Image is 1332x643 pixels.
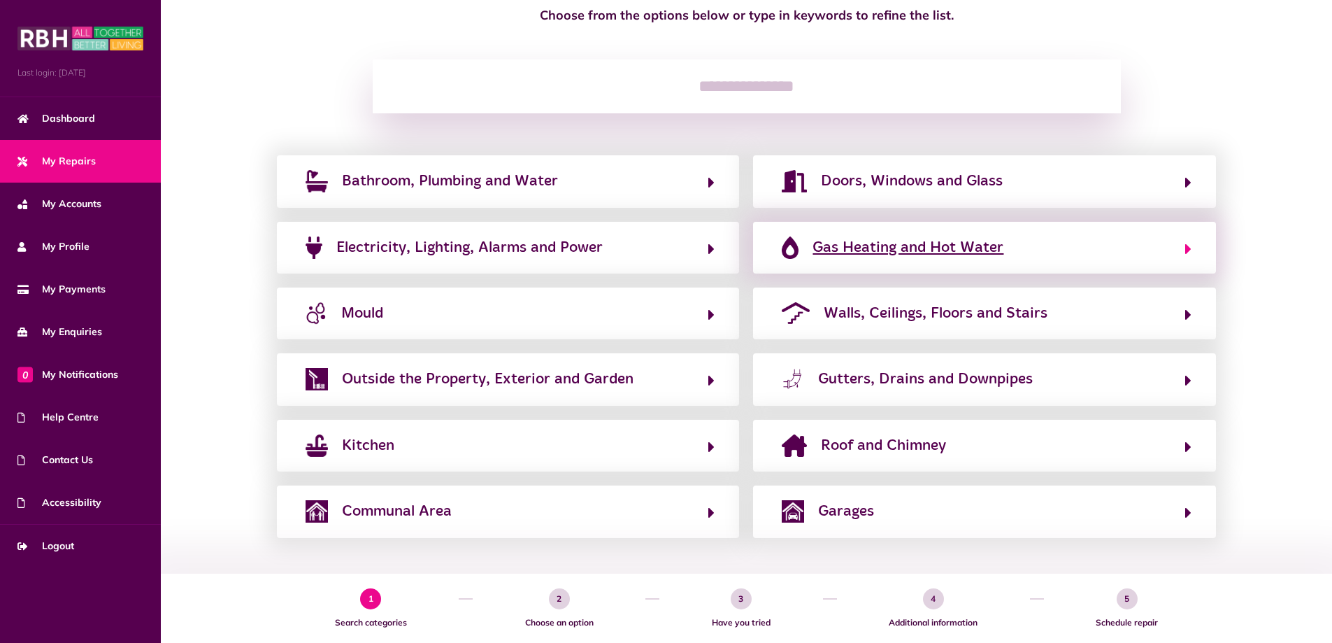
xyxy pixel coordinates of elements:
span: Additional information [844,616,1023,629]
span: Gutters, Drains and Downpipes [818,368,1033,390]
span: My Notifications [17,367,118,382]
img: bath.png [306,170,328,192]
span: 4 [923,588,944,609]
span: Schedule repair [1051,616,1203,629]
span: 3 [731,588,752,609]
button: Electricity, Lighting, Alarms and Power [301,236,715,260]
span: 0 [17,367,33,382]
button: Roof and Chimney [778,434,1191,458]
span: Gas Heating and Hot Water [812,236,1003,259]
span: Doors, Windows and Glass [821,170,1003,192]
span: Communal Area [342,500,452,523]
img: mould-icon.jpg [306,302,327,325]
span: 1 [360,588,381,609]
img: MyRBH [17,24,143,52]
span: My Accounts [17,197,101,211]
button: Gutters, Drains and Downpipes [778,367,1191,391]
span: Garages [818,500,874,523]
img: roof-stairs-purple.png [782,302,810,325]
img: communal2.png [306,500,328,523]
img: external.png [306,368,328,390]
span: Search categories [289,616,452,629]
span: My Repairs [17,154,96,169]
img: door-open-solid-purple.png [782,170,807,192]
button: Kitchen [301,434,715,458]
span: My Payments [17,282,106,297]
span: 2 [549,588,570,609]
button: Mould [301,302,715,325]
span: Outside the Property, Exterior and Garden [342,368,633,390]
span: Have you tried [666,616,815,629]
button: Walls, Ceilings, Floors and Stairs [778,302,1191,325]
img: sink.png [306,434,328,457]
button: Communal Area [301,500,715,523]
span: Help Centre [17,410,99,425]
span: Logout [17,539,74,553]
span: Dashboard [17,111,95,126]
img: garage.png [782,500,804,523]
button: Doors, Windows and Glass [778,169,1191,193]
button: Gas Heating and Hot Water [778,236,1191,260]
button: Outside the Property, Exterior and Garden [301,367,715,391]
span: Bathroom, Plumbing and Water [342,170,558,192]
img: house-chimney-solid-purple.png [782,434,807,457]
img: leaking-pipe.png [782,368,804,390]
span: Accessibility [17,495,101,510]
span: My Enquiries [17,325,102,339]
button: Bathroom, Plumbing and Water [301,169,715,193]
span: Kitchen [342,434,394,457]
span: Mould [341,302,383,325]
strong: Choose from the options below or type in keywords to refine the list. [540,7,954,23]
button: Garages [778,500,1191,523]
span: Electricity, Lighting, Alarms and Power [336,236,603,259]
span: Roof and Chimney [821,434,946,457]
span: Choose an option [480,616,638,629]
img: plug-solid-purple.png [306,236,322,259]
span: My Profile [17,239,89,254]
span: Contact Us [17,453,93,467]
span: Last login: [DATE] [17,66,143,79]
span: 5 [1117,588,1138,609]
img: fire-flame-simple-solid-purple.png [782,236,799,259]
span: Walls, Ceilings, Floors and Stairs [824,302,1047,325]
